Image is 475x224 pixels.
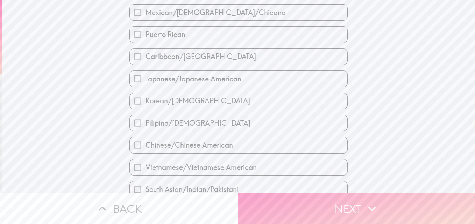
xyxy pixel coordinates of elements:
[130,159,347,175] button: Vietnamese/Vietnamese American
[130,27,347,42] button: Puerto Rican
[130,5,347,20] button: Mexican/[DEMOGRAPHIC_DATA]/Chicano
[146,30,185,39] span: Puerto Rican
[146,118,250,128] span: Filipino/[DEMOGRAPHIC_DATA]
[237,193,475,224] button: Next
[146,185,239,194] span: South Asian/Indian/Pakistani
[146,52,256,61] span: Caribbean/[GEOGRAPHIC_DATA]
[130,115,347,131] button: Filipino/[DEMOGRAPHIC_DATA]
[130,93,347,109] button: Korean/[DEMOGRAPHIC_DATA]
[146,96,250,106] span: Korean/[DEMOGRAPHIC_DATA]
[130,71,347,87] button: Japanese/Japanese American
[146,163,257,172] span: Vietnamese/Vietnamese American
[146,74,241,84] span: Japanese/Japanese American
[146,8,285,17] span: Mexican/[DEMOGRAPHIC_DATA]/Chicano
[130,181,347,197] button: South Asian/Indian/Pakistani
[146,140,233,150] span: Chinese/Chinese American
[130,49,347,65] button: Caribbean/[GEOGRAPHIC_DATA]
[130,137,347,153] button: Chinese/Chinese American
